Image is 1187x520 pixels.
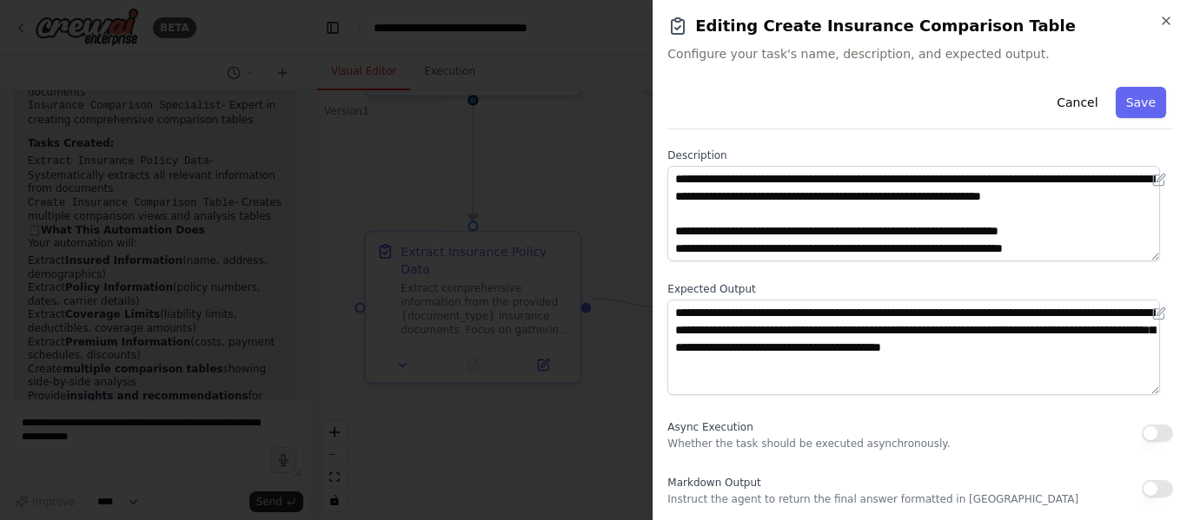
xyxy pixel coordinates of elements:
[667,437,950,451] p: Whether the task should be executed asynchronously.
[1046,87,1108,118] button: Cancel
[667,45,1173,63] span: Configure your task's name, description, and expected output.
[667,421,753,433] span: Async Execution
[1149,169,1170,190] button: Open in editor
[667,148,1173,162] label: Description
[667,282,1173,296] label: Expected Output
[667,477,760,489] span: Markdown Output
[667,14,1173,38] h2: Editing Create Insurance Comparison Table
[1149,303,1170,324] button: Open in editor
[667,492,1078,506] p: Instruct the agent to return the final answer formatted in [GEOGRAPHIC_DATA]
[1116,87,1166,118] button: Save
